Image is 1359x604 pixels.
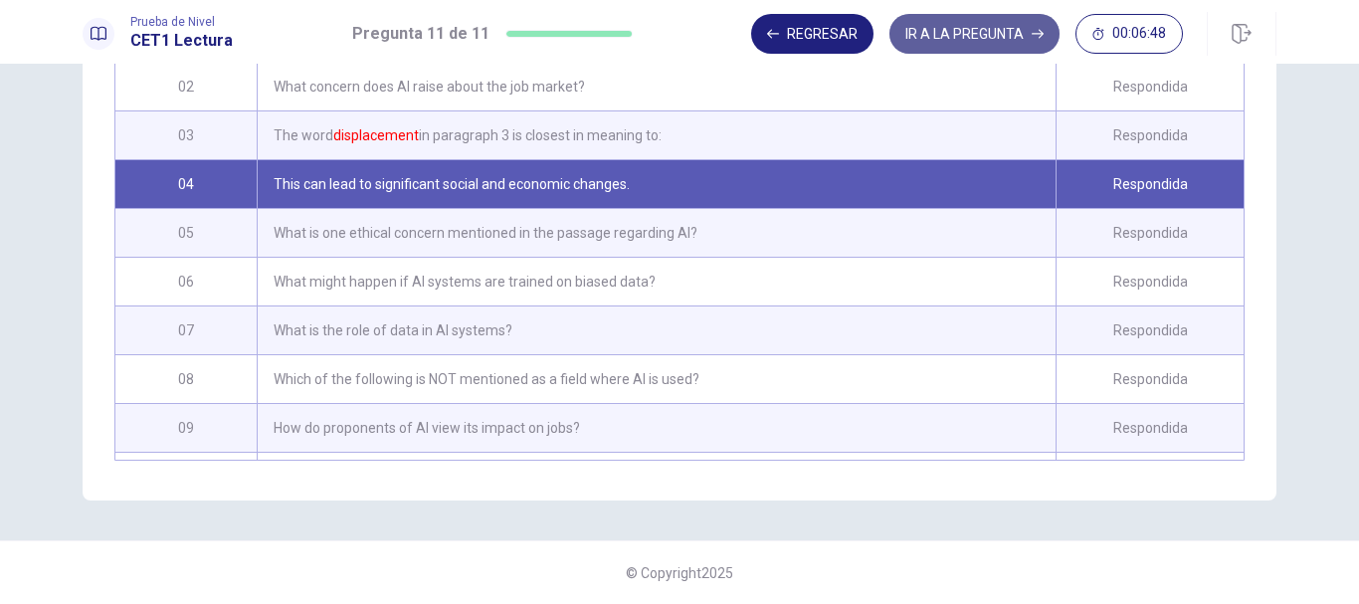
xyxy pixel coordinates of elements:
[1056,306,1244,354] div: Respondida
[889,14,1060,54] button: IR A LA PREGUNTA
[1056,160,1244,208] div: Respondida
[130,29,233,53] h1: CET1 Lectura
[1056,209,1244,257] div: Respondida
[1056,404,1244,452] div: Respondida
[333,127,419,143] font: displacement
[257,209,1056,257] div: What is one ethical concern mentioned in the passage regarding AI?
[257,306,1056,354] div: What is the role of data in AI systems?
[115,306,257,354] div: 07
[751,14,874,54] button: Regresar
[115,258,257,305] div: 06
[115,209,257,257] div: 05
[1056,258,1244,305] div: Respondida
[115,355,257,403] div: 08
[1112,26,1166,42] span: 00:06:48
[257,453,1056,501] div: Select the three sentences that express the most important ideas in the passage.
[257,258,1056,305] div: What might happen if AI systems are trained on biased data?
[352,22,489,46] h1: Pregunta 11 de 11
[257,63,1056,110] div: What concern does AI raise about the job market?
[257,355,1056,403] div: Which of the following is NOT mentioned as a field where AI is used?
[130,15,233,29] span: Prueba de Nivel
[257,160,1056,208] div: This can lead to significant social and economic changes.
[115,111,257,159] div: 03
[257,404,1056,452] div: How do proponents of AI view its impact on jobs?
[115,453,257,501] div: 10
[1075,14,1183,54] button: 00:06:48
[1056,453,1244,501] div: Respondida
[626,565,733,581] span: © Copyright 2025
[1056,111,1244,159] div: Respondida
[1056,63,1244,110] div: Respondida
[115,63,257,110] div: 02
[115,160,257,208] div: 04
[1056,355,1244,403] div: Respondida
[115,404,257,452] div: 09
[257,111,1056,159] div: The word in paragraph 3 is closest in meaning to:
